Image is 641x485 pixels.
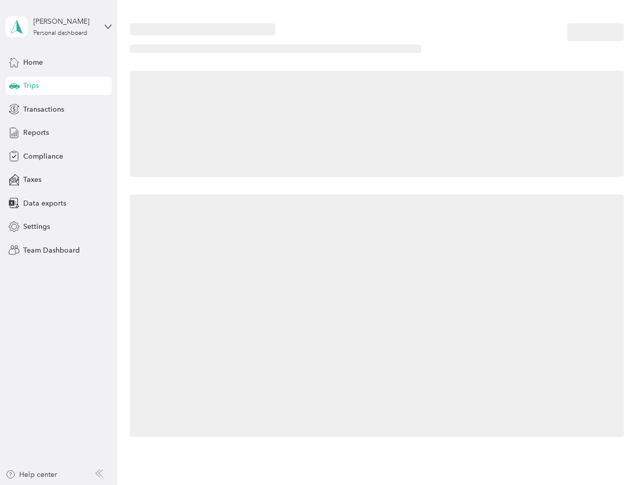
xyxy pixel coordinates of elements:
span: Reports [23,127,49,138]
div: [PERSON_NAME] [33,16,96,27]
button: Help center [6,469,57,480]
span: Trips [23,80,39,91]
span: Compliance [23,151,63,162]
div: Personal dashboard [33,30,87,36]
span: Data exports [23,198,66,209]
span: Team Dashboard [23,245,80,256]
span: Taxes [23,174,41,185]
span: Transactions [23,104,64,115]
span: Home [23,57,43,68]
span: Settings [23,221,50,232]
